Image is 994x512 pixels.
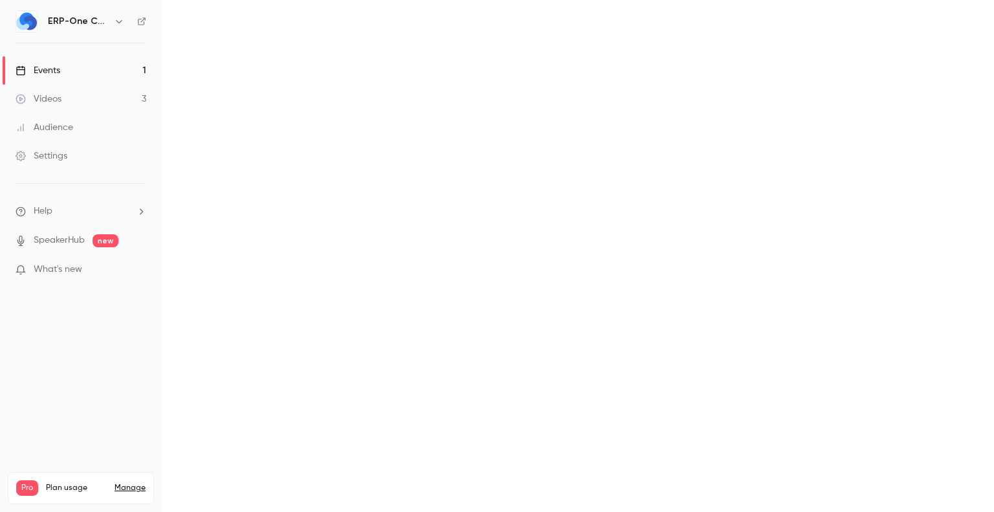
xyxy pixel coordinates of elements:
span: new [93,234,118,247]
a: Manage [115,483,146,493]
div: Audience [16,121,73,134]
span: What's new [34,263,82,276]
span: Plan usage [46,483,107,493]
img: ERP-One Consulting Inc. [16,11,37,32]
span: Pro [16,480,38,496]
li: help-dropdown-opener [16,205,146,218]
a: SpeakerHub [34,234,85,247]
div: Events [16,64,60,77]
div: Videos [16,93,61,106]
h6: ERP-One Consulting Inc. [48,15,109,28]
span: Help [34,205,52,218]
div: Settings [16,150,67,162]
iframe: Noticeable Trigger [131,264,146,276]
